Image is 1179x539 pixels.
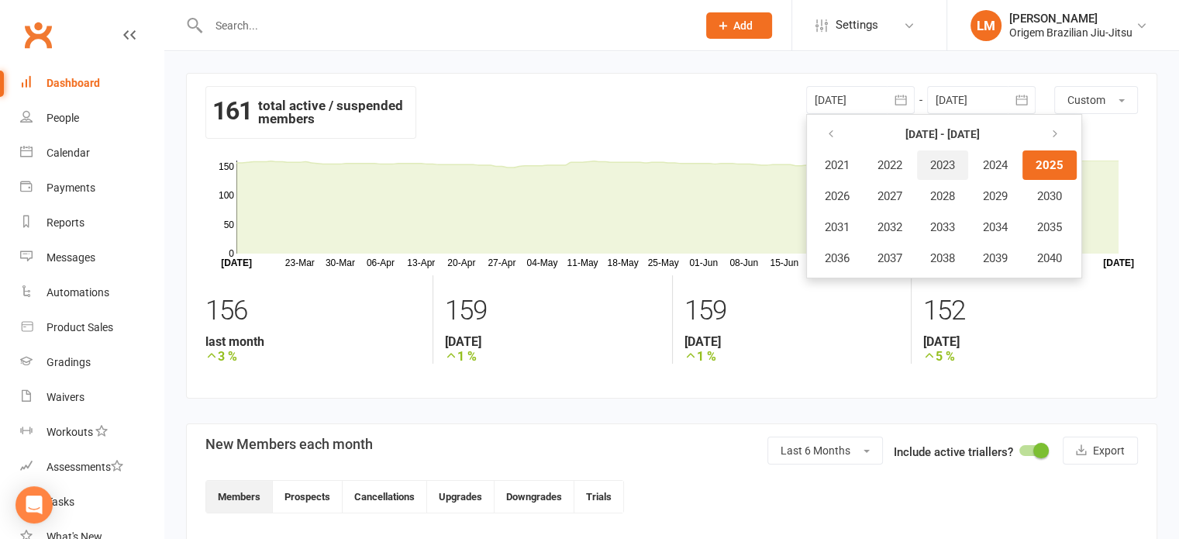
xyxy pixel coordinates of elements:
[20,171,164,206] a: Payments
[47,391,84,403] div: Waivers
[812,244,863,273] button: 2036
[205,288,421,334] div: 156
[864,244,915,273] button: 2037
[204,15,686,36] input: Search...
[983,220,1008,234] span: 2034
[20,345,164,380] a: Gradings
[20,136,164,171] a: Calendar
[1037,251,1062,265] span: 2040
[47,356,91,368] div: Gradings
[781,444,850,457] span: Last 6 Months
[1022,181,1077,211] button: 2030
[825,251,850,265] span: 2036
[1036,158,1064,172] span: 2025
[905,128,980,140] strong: [DATE] - [DATE]
[20,206,164,240] a: Reports
[1037,220,1062,234] span: 2035
[877,220,902,234] span: 2032
[812,150,863,180] button: 2021
[205,334,421,349] strong: last month
[20,380,164,415] a: Waivers
[923,349,1138,364] strong: 5 %
[864,181,915,211] button: 2027
[812,181,863,211] button: 2026
[970,150,1021,180] button: 2024
[733,19,753,32] span: Add
[47,112,79,124] div: People
[930,251,955,265] span: 2038
[20,240,164,275] a: Messages
[445,349,660,364] strong: 1 %
[47,77,100,89] div: Dashboard
[445,288,660,334] div: 159
[706,12,772,39] button: Add
[16,486,53,523] div: Open Intercom Messenger
[205,349,421,364] strong: 3 %
[1022,150,1077,180] button: 2025
[445,334,660,349] strong: [DATE]
[684,349,899,364] strong: 1 %
[684,288,899,334] div: 159
[983,251,1008,265] span: 2039
[47,147,90,159] div: Calendar
[877,251,902,265] span: 2037
[20,66,164,101] a: Dashboard
[1067,94,1105,106] span: Custom
[877,189,902,203] span: 2027
[923,288,1138,334] div: 152
[1009,12,1132,26] div: [PERSON_NAME]
[212,99,252,123] strong: 161
[767,437,883,465] button: Last 6 Months
[47,426,93,438] div: Workouts
[825,158,850,172] span: 2021
[923,334,1138,349] strong: [DATE]
[20,310,164,345] a: Product Sales
[206,481,273,513] button: Members
[427,481,495,513] button: Upgrades
[1009,26,1132,40] div: Origem Brazilian Jiu-Jitsu
[983,158,1008,172] span: 2024
[20,101,164,136] a: People
[20,415,164,450] a: Workouts
[894,443,1013,461] label: Include active triallers?
[1063,437,1138,465] button: Export
[1054,86,1138,114] button: Custom
[47,251,95,264] div: Messages
[495,481,574,513] button: Downgrades
[970,10,1001,41] div: LM
[343,481,427,513] button: Cancellations
[20,275,164,310] a: Automations
[273,481,343,513] button: Prospects
[1022,244,1077,273] button: 2040
[930,220,955,234] span: 2033
[825,189,850,203] span: 2026
[917,212,968,242] button: 2033
[917,150,968,180] button: 2023
[836,8,878,43] span: Settings
[970,181,1021,211] button: 2029
[19,16,57,54] a: Clubworx
[47,286,109,299] div: Automations
[917,244,968,273] button: 2038
[1022,212,1077,242] button: 2035
[825,220,850,234] span: 2031
[47,461,123,473] div: Assessments
[983,189,1008,203] span: 2029
[812,212,863,242] button: 2031
[1037,189,1062,203] span: 2030
[930,189,955,203] span: 2028
[205,437,373,452] h3: New Members each month
[47,321,113,333] div: Product Sales
[970,212,1021,242] button: 2034
[20,485,164,520] a: Tasks
[864,150,915,180] button: 2022
[917,181,968,211] button: 2028
[930,158,955,172] span: 2023
[205,86,416,139] div: total active / suspended members
[970,244,1021,273] button: 2039
[47,496,74,508] div: Tasks
[47,216,84,229] div: Reports
[574,481,623,513] button: Trials
[684,334,899,349] strong: [DATE]
[864,212,915,242] button: 2032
